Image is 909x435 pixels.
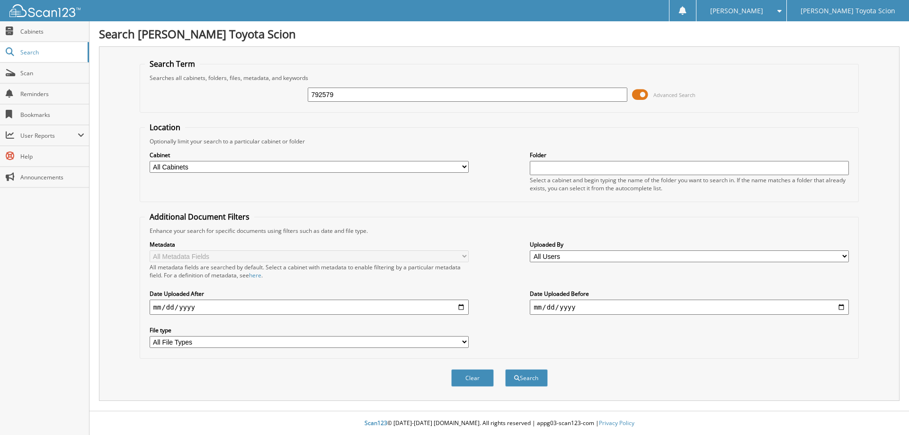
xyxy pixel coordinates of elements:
span: Reminders [20,90,84,98]
h1: Search [PERSON_NAME] Toyota Scion [99,26,900,42]
label: Metadata [150,240,469,249]
span: [PERSON_NAME] Toyota Scion [801,8,895,14]
div: All metadata fields are searched by default. Select a cabinet with metadata to enable filtering b... [150,263,469,279]
label: Date Uploaded Before [530,290,849,298]
div: Select a cabinet and begin typing the name of the folder you want to search in. If the name match... [530,176,849,192]
input: end [530,300,849,315]
span: [PERSON_NAME] [710,8,763,14]
legend: Location [145,122,185,133]
input: start [150,300,469,315]
div: Enhance your search for specific documents using filters such as date and file type. [145,227,854,235]
div: © [DATE]-[DATE] [DOMAIN_NAME]. All rights reserved | appg03-scan123-com | [89,412,909,435]
label: Cabinet [150,151,469,159]
a: here [249,271,261,279]
span: Scan123 [365,419,387,427]
span: Advanced Search [653,91,695,98]
span: User Reports [20,132,78,140]
a: Privacy Policy [599,419,634,427]
span: Help [20,152,84,160]
span: Bookmarks [20,111,84,119]
span: Scan [20,69,84,77]
img: scan123-logo-white.svg [9,4,80,17]
label: Date Uploaded After [150,290,469,298]
div: Optionally limit your search to a particular cabinet or folder [145,137,854,145]
label: Uploaded By [530,240,849,249]
label: Folder [530,151,849,159]
span: Search [20,48,83,56]
button: Clear [451,369,494,387]
div: Searches all cabinets, folders, files, metadata, and keywords [145,74,854,82]
span: Cabinets [20,27,84,36]
button: Search [505,369,548,387]
legend: Additional Document Filters [145,212,254,222]
iframe: Chat Widget [862,390,909,435]
label: File type [150,326,469,334]
span: Announcements [20,173,84,181]
legend: Search Term [145,59,200,69]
